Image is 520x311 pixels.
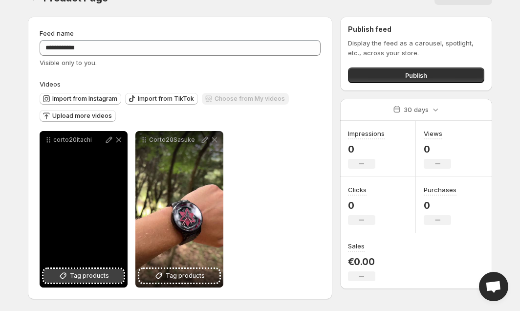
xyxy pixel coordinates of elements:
[348,241,365,251] h3: Sales
[52,112,112,120] span: Upload more videos
[149,136,200,144] p: Corto20Sasuke
[424,129,442,138] h3: Views
[70,271,109,281] span: Tag products
[166,271,205,281] span: Tag products
[348,38,484,58] p: Display the feed as a carousel, spotlight, etc., across your store.
[424,185,456,195] h3: Purchases
[43,269,124,283] button: Tag products
[348,143,385,155] p: 0
[424,200,456,211] p: 0
[139,269,219,283] button: Tag products
[348,67,484,83] button: Publish
[404,105,429,114] p: 30 days
[53,136,104,144] p: corto20itachi
[348,185,367,195] h3: Clicks
[479,272,508,301] a: Open chat
[348,200,375,211] p: 0
[40,59,97,67] span: Visible only to you.
[424,143,451,155] p: 0
[40,110,116,122] button: Upload more videos
[40,80,61,88] span: Videos
[135,131,223,288] div: Corto20SasukeTag products
[405,70,427,80] span: Publish
[52,95,117,103] span: Import from Instagram
[40,93,121,105] button: Import from Instagram
[40,131,128,288] div: corto20itachiTag products
[348,129,385,138] h3: Impressions
[348,256,375,267] p: €0.00
[348,24,484,34] h2: Publish feed
[40,29,74,37] span: Feed name
[125,93,198,105] button: Import from TikTok
[138,95,194,103] span: Import from TikTok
